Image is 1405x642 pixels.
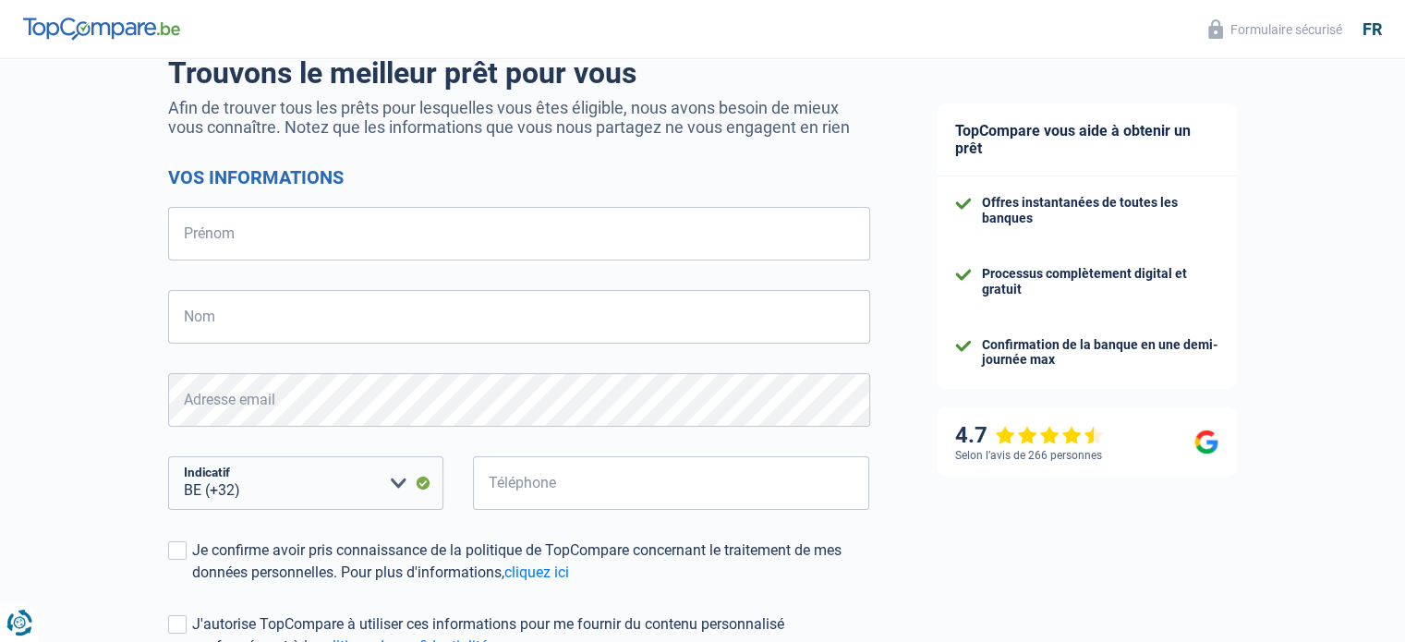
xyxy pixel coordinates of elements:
img: TopCompare Logo [23,18,180,40]
img: Advertisement [5,498,6,499]
div: Processus complètement digital et gratuit [982,266,1218,297]
div: Je confirme avoir pris connaissance de la politique de TopCompare concernant le traitement de mes... [192,539,870,584]
div: Selon l’avis de 266 personnes [955,449,1102,462]
h2: Vos informations [168,166,870,188]
div: 4.7 [955,422,1104,449]
div: TopCompare vous aide à obtenir un prêt [937,103,1237,176]
button: Formulaire sécurisé [1197,14,1353,44]
input: 401020304 [473,456,870,510]
div: Offres instantanées de toutes les banques [982,195,1218,226]
div: Confirmation de la banque en une demi-journée max [982,337,1218,369]
h1: Trouvons le meilleur prêt pour vous [168,55,870,91]
p: Afin de trouver tous les prêts pour lesquelles vous êtes éligible, nous avons besoin de mieux vou... [168,98,870,137]
div: fr [1363,19,1382,40]
a: cliquez ici [504,563,569,581]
